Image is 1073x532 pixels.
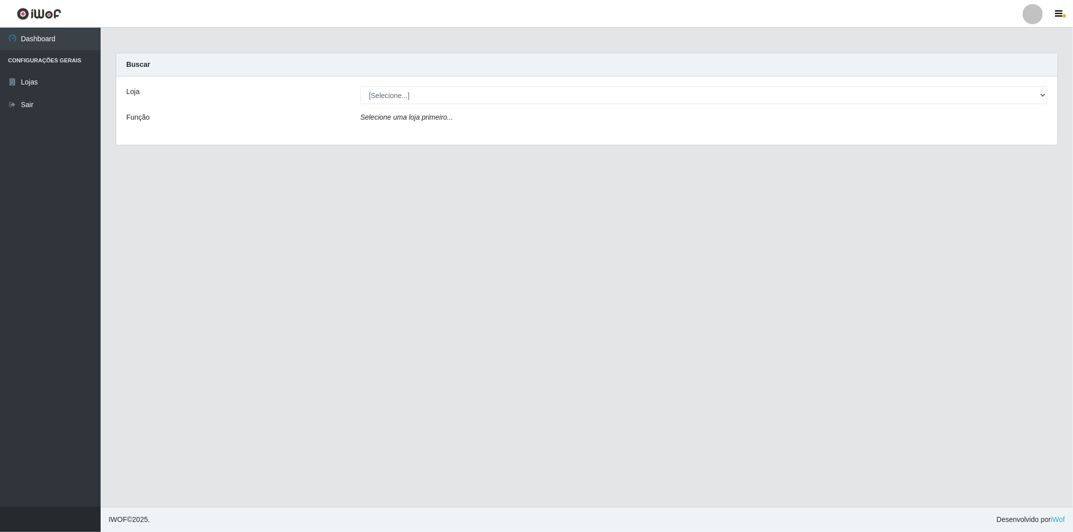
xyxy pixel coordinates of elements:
[109,514,150,525] span: © 2025 .
[1051,515,1065,523] a: iWof
[997,514,1065,525] span: Desenvolvido por
[360,113,453,121] i: Selecione uma loja primeiro...
[126,112,150,123] label: Função
[126,60,150,68] strong: Buscar
[17,8,61,20] img: CoreUI Logo
[109,515,127,523] span: IWOF
[126,86,139,97] label: Loja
